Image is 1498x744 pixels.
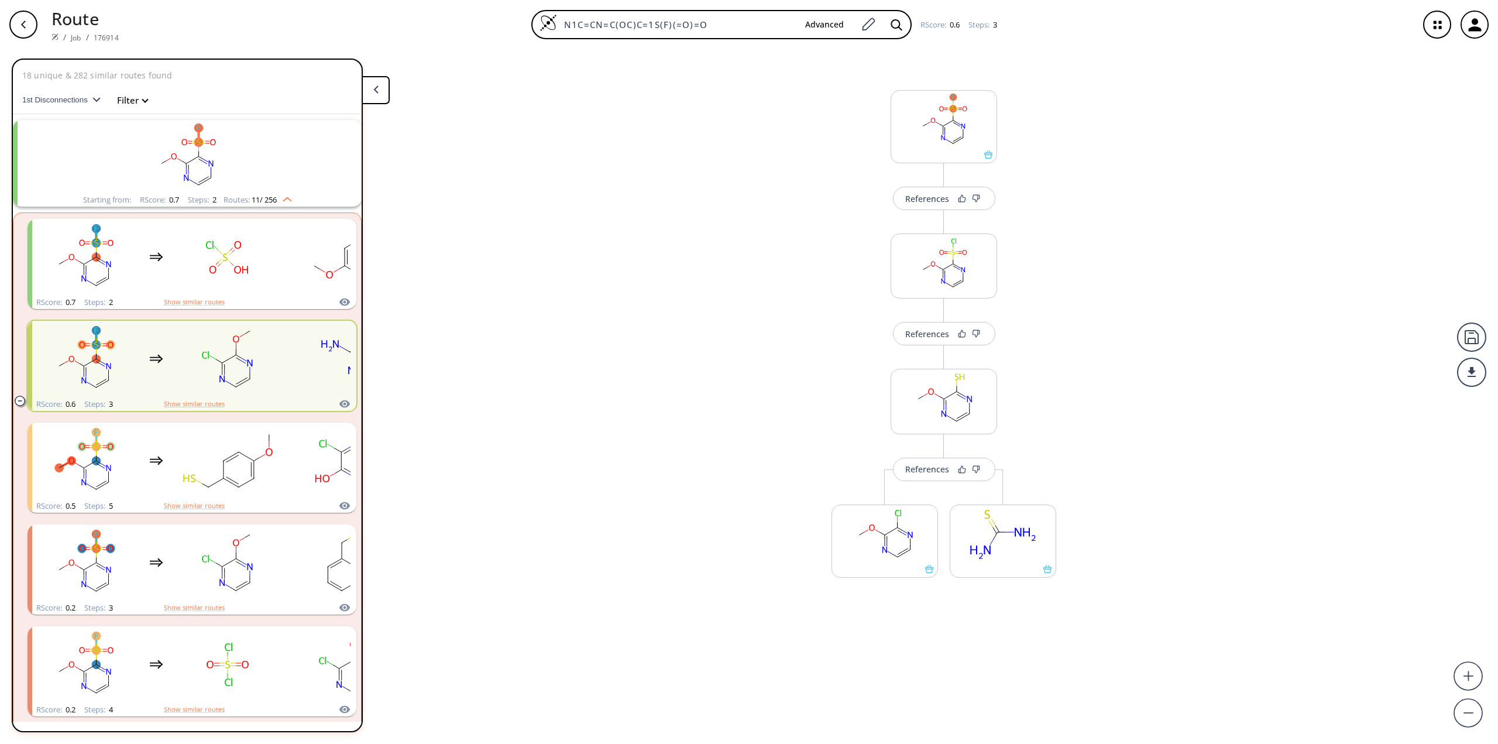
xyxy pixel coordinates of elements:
div: References [905,465,949,473]
div: References [905,330,949,338]
button: Show similar routes [164,704,225,715]
span: 3 [107,399,113,409]
div: RScore : [36,502,75,510]
span: 4 [107,704,113,715]
a: Job [71,33,81,43]
div: RScore : [36,604,75,612]
span: 11 / 256 [252,196,277,204]
svg: NC(N)=S [292,323,397,396]
svg: COc1nccnc1S(=O)(=O)F [32,221,138,294]
div: RScore : [920,21,960,29]
span: 1st Disconnections [22,95,92,104]
button: References [893,187,995,210]
span: 2 [211,194,217,205]
svg: COc1nccnc1Cl [832,505,937,565]
button: References [893,458,995,481]
div: Starting from: [83,196,131,204]
svg: SCc1ccccc1 [292,526,397,599]
svg: COc1nccnc1S(=O)(=O)Cl [891,234,997,294]
button: Show similar routes [164,399,225,409]
button: Filter [110,96,147,105]
span: 5 [107,500,113,511]
svg: NC(N)=S [950,505,1056,565]
div: References [905,195,949,203]
div: Steps : [84,604,113,612]
svg: COc1nccnc1S(=O)(=O)F [32,424,138,498]
button: 1st Disconnections [22,86,110,114]
span: 2 [107,297,113,307]
svg: O=S(=O)(O)Cl [175,221,280,294]
div: Steps : [84,502,113,510]
button: References [893,322,995,345]
span: 0.7 [64,297,75,307]
img: Logo Spaya [540,14,557,32]
svg: COc1ccc(CS)cc1 [175,424,280,498]
span: 3 [991,19,997,30]
div: Steps : [188,196,217,204]
svg: COc1nccnc1Cl [292,628,397,701]
img: Spaya logo [51,33,59,40]
svg: O=S(=O)(Cl)Cl [175,628,280,701]
button: Show similar routes [164,500,225,511]
svg: COc1nccnc1S(=O)(=O)F [35,120,339,193]
svg: COc1nccnc1S(=O)(=O)F [891,91,997,150]
span: 3 [107,602,113,613]
button: Advanced [796,14,853,36]
div: Steps : [84,400,113,408]
div: RScore : [36,706,75,714]
svg: COc1nccnc1S [891,369,997,429]
div: Steps : [84,706,113,714]
li: / [86,31,89,43]
svg: COc1nccnc1Cl [175,526,280,599]
div: Routes: [224,196,292,204]
span: 0.6 [64,399,75,409]
span: 0.2 [64,704,75,715]
svg: COc1nccnc1S(=O)(=O)F [32,526,138,599]
div: Steps : [84,299,113,306]
div: Steps : [968,21,997,29]
li: / [63,31,66,43]
span: 0.5 [64,500,75,511]
svg: COc1cnccn1 [292,221,397,294]
button: Show similar routes [164,602,225,613]
svg: COc1nccnc1S(=O)(=O)F [32,323,138,396]
div: RScore : [140,196,179,204]
img: Up [277,193,292,202]
button: Show similar routes [164,297,225,307]
svg: COc1nccnc1S(=O)(=O)F [32,628,138,701]
svg: COc1nccnc1Cl [175,323,280,396]
span: 0.7 [167,194,179,205]
span: 0.6 [948,19,960,30]
div: RScore : [36,400,75,408]
input: Enter SMILES [557,19,796,30]
div: RScore : [36,299,75,306]
p: Route [51,6,119,31]
a: 176914 [94,33,119,43]
p: 18 unique & 282 similar routes found [22,69,172,81]
svg: Oc1nccnc1Cl [292,424,397,498]
span: 0.2 [64,602,75,613]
